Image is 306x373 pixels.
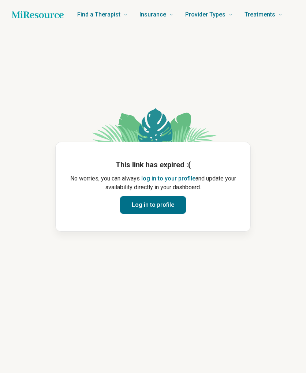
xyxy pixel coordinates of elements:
span: Find a Therapist [77,10,120,20]
p: No worries, you can always and update your availability directly in your dashboard. [61,174,245,192]
button: Log in to profile [120,196,186,214]
h1: This link has expired :( [61,160,245,170]
span: Insurance [139,10,166,20]
span: Treatments [245,10,275,20]
span: Provider Types [185,10,225,20]
a: Home page [12,7,64,22]
button: log in to your profile [141,174,195,183]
